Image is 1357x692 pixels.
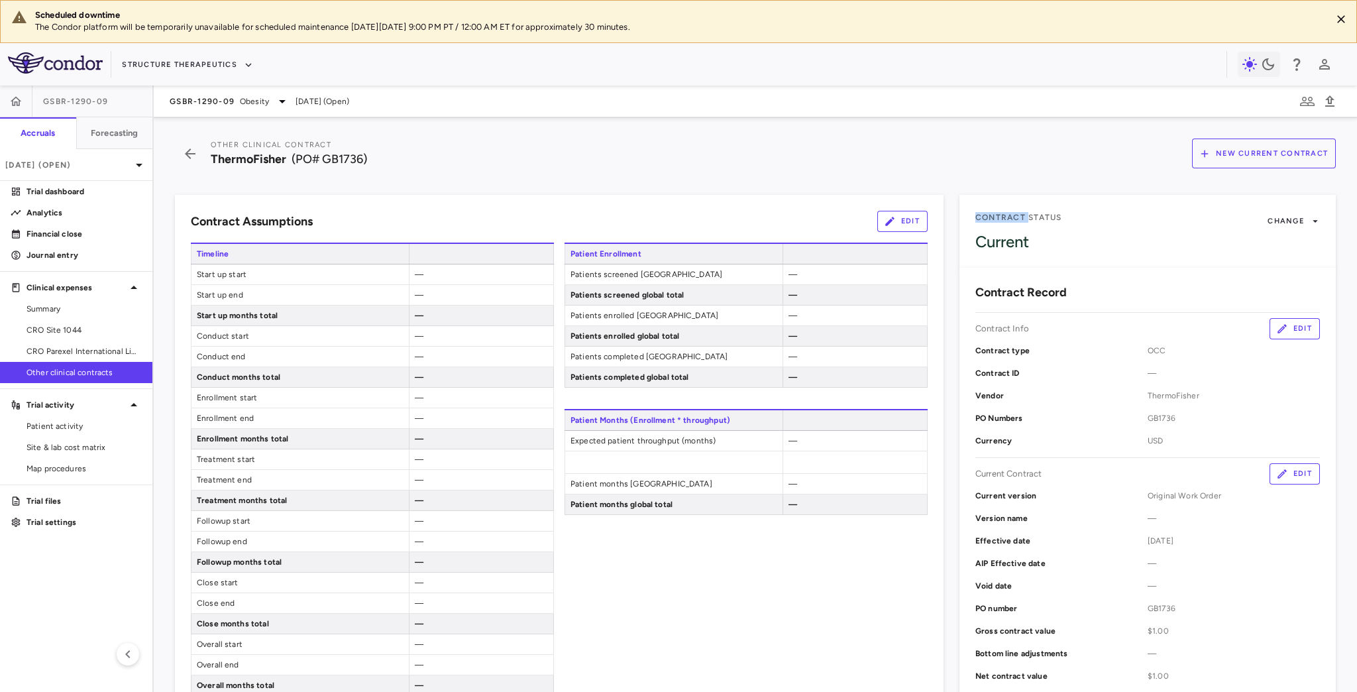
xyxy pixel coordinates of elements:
[27,463,142,475] span: Map procedures
[1148,435,1320,447] span: USD
[27,441,142,453] span: Site & lab cost matrix
[975,648,1148,660] p: Bottom line adjustments
[415,475,423,485] span: —
[415,619,423,628] span: —
[8,52,103,74] img: logo-full-SnFGN8VE.png
[27,186,142,198] p: Trial dashboard
[27,495,142,507] p: Trial files
[975,625,1148,637] p: Gross contract value
[35,21,1321,33] p: The Condor platform will be temporarily unavailable for scheduled maintenance [DATE][DATE] 9:00 P...
[1148,625,1320,637] span: $1.00
[191,573,409,593] span: Close start
[565,367,783,387] span: Patients completed global total
[975,580,1148,592] p: Void date
[975,284,1067,302] h6: Contract Record
[975,232,1320,252] div: Current
[415,290,423,300] span: —
[191,552,409,572] span: Followup months total
[191,408,409,428] span: Enrollment end
[565,285,783,305] span: Patients screened global total
[975,323,1029,335] p: Contract Info
[975,390,1148,402] p: Vendor
[1148,345,1320,357] span: OCC
[565,410,783,430] span: Patient Months (Enrollment * throughput)
[415,311,423,320] span: —
[975,670,1148,682] p: Net contract value
[191,490,409,510] span: Treatment months total
[27,367,142,378] span: Other clinical contracts
[415,557,423,567] span: —
[292,152,367,166] span: (PO# GB1736)
[27,324,142,336] span: CRO Site 1044
[1148,512,1320,524] span: —
[240,95,269,107] span: Obesity
[296,95,349,107] span: [DATE] (Open)
[788,331,797,341] span: —
[415,414,423,423] span: —
[415,537,423,546] span: —
[565,306,783,325] span: Patients enrolled [GEOGRAPHIC_DATA]
[788,270,797,279] span: —
[170,96,235,107] span: GSBR-1290-09
[788,436,797,445] span: —
[975,512,1148,524] p: Version name
[1148,390,1320,402] span: ThermoFisher
[975,557,1148,569] p: AIP Effective date
[1148,648,1320,660] span: —
[565,347,783,367] span: Patients completed [GEOGRAPHIC_DATA]
[975,212,1062,223] span: Contract Status
[191,429,409,449] span: Enrollment months total
[91,127,138,139] h6: Forecasting
[415,660,423,669] span: —
[975,412,1148,424] p: PO Numbers
[191,593,409,613] span: Close end
[877,211,928,232] button: Edit
[191,614,409,634] span: Close months total
[191,388,409,408] span: Enrollment start
[1270,463,1320,485] button: Edit
[27,303,142,315] span: Summary
[191,532,409,551] span: Followup end
[975,435,1148,447] p: Currency
[191,347,409,367] span: Conduct end
[565,326,783,346] span: Patients enrolled global total
[788,373,797,382] span: —
[1148,603,1320,614] span: GB1736
[975,468,1042,480] p: Current Contract
[191,244,409,264] span: Timeline
[191,285,409,305] span: Start up end
[415,681,423,690] span: —
[35,9,1321,21] div: Scheduled downtime
[975,535,1148,547] p: Effective date
[565,474,783,494] span: Patient months [GEOGRAPHIC_DATA]
[975,367,1148,379] p: Contract ID
[191,655,409,675] span: Overall end
[191,306,409,325] span: Start up months total
[415,393,423,402] span: —
[1148,535,1320,547] span: [DATE]
[1148,557,1320,569] span: —
[27,345,142,357] span: CRO Parexel International Limited
[788,352,797,361] span: —
[565,264,783,284] span: Patients screened [GEOGRAPHIC_DATA]
[975,603,1148,614] p: PO number
[191,470,409,490] span: Treatment end
[415,352,423,361] span: —
[1268,211,1320,232] button: Change
[191,511,409,531] span: Followup start
[1270,318,1320,339] button: Edit
[27,207,142,219] p: Analytics
[415,496,423,505] span: —
[1148,670,1320,682] span: $1.00
[788,500,797,509] span: —
[565,431,783,451] span: Expected patient throughput (months)
[21,127,55,139] h6: Accruals
[27,228,142,240] p: Financial close
[415,455,423,464] span: —
[211,141,331,149] span: Other Clinical Contract
[415,434,423,443] span: —
[191,264,409,284] span: Start up start
[415,578,423,587] span: —
[415,331,423,341] span: —
[211,152,286,166] span: ThermoFisher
